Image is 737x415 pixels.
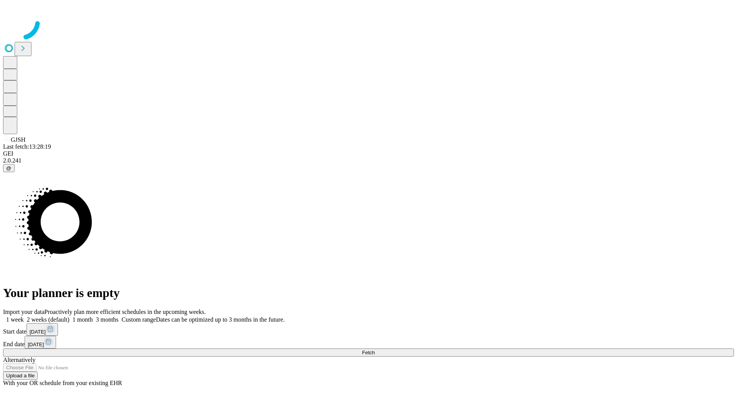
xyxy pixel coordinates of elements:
[3,380,122,386] span: With your OR schedule from your existing EHR
[3,349,734,357] button: Fetch
[25,336,56,349] button: [DATE]
[3,309,45,315] span: Import your data
[3,164,15,172] button: @
[28,342,44,347] span: [DATE]
[30,329,46,335] span: [DATE]
[3,150,734,157] div: GEI
[122,316,156,323] span: Custom range
[3,357,35,363] span: Alternatively
[3,336,734,349] div: End date
[3,372,38,380] button: Upload a file
[45,309,206,315] span: Proactively plan more efficient schedules in the upcoming weeks.
[11,136,25,143] span: GJSH
[3,286,734,300] h1: Your planner is empty
[73,316,93,323] span: 1 month
[3,157,734,164] div: 2.0.241
[3,323,734,336] div: Start date
[26,323,58,336] button: [DATE]
[6,316,24,323] span: 1 week
[3,143,51,150] span: Last fetch: 13:28:19
[362,350,375,355] span: Fetch
[27,316,69,323] span: 2 weeks (default)
[6,165,12,171] span: @
[156,316,284,323] span: Dates can be optimized up to 3 months in the future.
[96,316,119,323] span: 3 months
